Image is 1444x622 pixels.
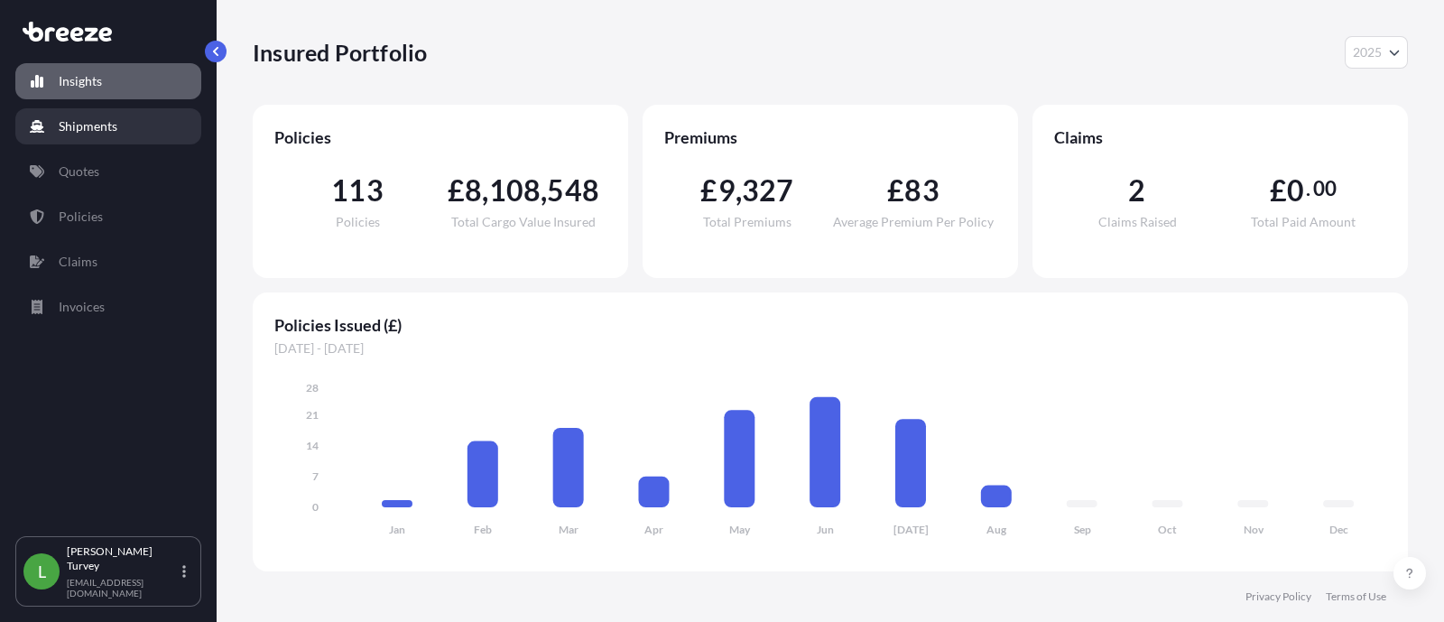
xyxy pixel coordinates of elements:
[644,523,663,536] tspan: Apr
[274,314,1386,336] span: Policies Issued (£)
[59,162,99,181] p: Quotes
[893,523,929,536] tspan: [DATE]
[547,176,599,205] span: 548
[451,216,596,228] span: Total Cargo Value Insured
[465,176,482,205] span: 8
[986,523,1007,536] tspan: Aug
[1098,216,1177,228] span: Claims Raised
[1054,126,1386,148] span: Claims
[489,176,541,205] span: 108
[1306,181,1310,196] span: .
[1244,523,1264,536] tspan: Nov
[559,523,579,536] tspan: Mar
[336,216,380,228] span: Policies
[887,176,904,205] span: £
[1287,176,1304,205] span: 0
[15,63,201,99] a: Insights
[253,38,427,67] p: Insured Portfolio
[1345,36,1408,69] button: Year Selector
[718,176,736,205] span: 9
[817,523,834,536] tspan: Jun
[1326,590,1386,604] a: Terms of Use
[306,439,319,452] tspan: 14
[274,339,1386,357] span: [DATE] - [DATE]
[59,253,97,271] p: Claims
[312,469,319,483] tspan: 7
[482,176,488,205] span: ,
[67,577,179,599] p: [EMAIL_ADDRESS][DOMAIN_NAME]
[1313,181,1337,196] span: 00
[389,523,405,536] tspan: Jan
[15,289,201,325] a: Invoices
[15,199,201,235] a: Policies
[833,216,994,228] span: Average Premium Per Policy
[1074,523,1091,536] tspan: Sep
[312,500,319,514] tspan: 0
[1270,176,1287,205] span: £
[448,176,465,205] span: £
[1353,43,1382,61] span: 2025
[59,298,105,316] p: Invoices
[306,381,319,395] tspan: 28
[59,72,102,90] p: Insights
[59,117,117,135] p: Shipments
[15,244,201,280] a: Claims
[15,153,201,190] a: Quotes
[474,523,492,536] tspan: Feb
[1158,523,1177,536] tspan: Oct
[274,126,606,148] span: Policies
[59,208,103,226] p: Policies
[1128,176,1145,205] span: 2
[736,176,742,205] span: ,
[664,126,996,148] span: Premiums
[38,562,46,580] span: L
[541,176,547,205] span: ,
[904,176,939,205] span: 83
[742,176,794,205] span: 327
[331,176,384,205] span: 113
[729,523,751,536] tspan: May
[700,176,717,205] span: £
[703,216,791,228] span: Total Premiums
[67,544,179,573] p: [PERSON_NAME] Turvey
[1329,523,1348,536] tspan: Dec
[1251,216,1356,228] span: Total Paid Amount
[15,108,201,144] a: Shipments
[1245,590,1311,604] a: Privacy Policy
[306,408,319,422] tspan: 21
